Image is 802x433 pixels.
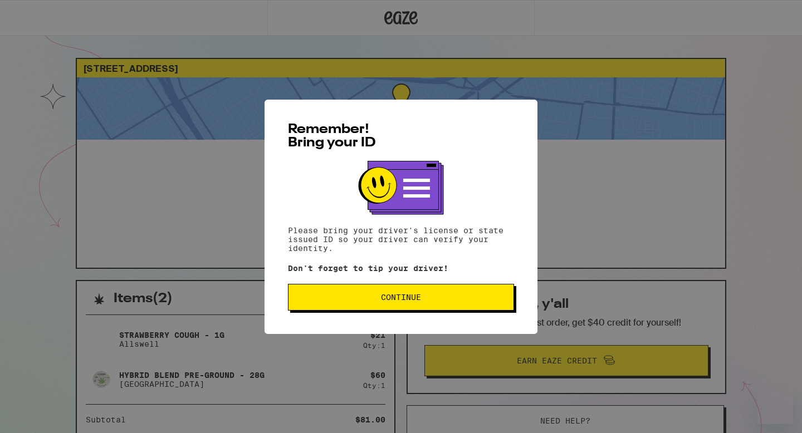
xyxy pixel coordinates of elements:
span: Remember! Bring your ID [288,123,376,150]
p: Please bring your driver's license or state issued ID so your driver can verify your identity. [288,226,514,253]
button: Continue [288,284,514,311]
p: Don't forget to tip your driver! [288,264,514,273]
span: Continue [381,293,421,301]
iframe: Button to launch messaging window [757,388,793,424]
